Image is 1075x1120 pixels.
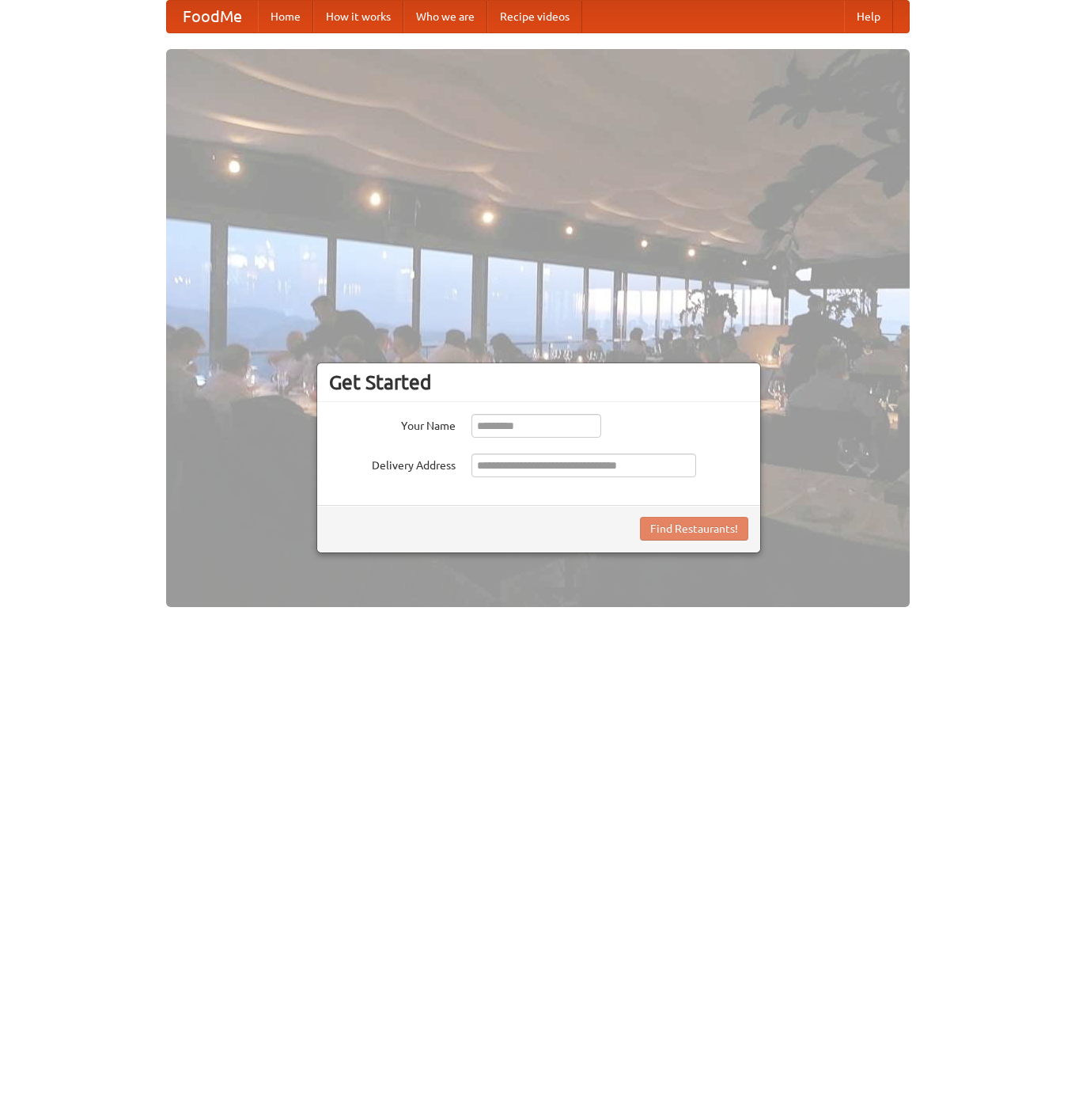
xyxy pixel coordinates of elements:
[167,1,258,32] a: FoodMe
[258,1,313,32] a: Home
[403,1,487,32] a: Who we are
[329,414,456,434] label: Your Name
[329,454,456,473] label: Delivery Address
[487,1,582,32] a: Recipe videos
[313,1,403,32] a: How it works
[844,1,893,32] a: Help
[329,370,748,394] h3: Get Started
[640,517,748,541] button: Find Restaurants!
